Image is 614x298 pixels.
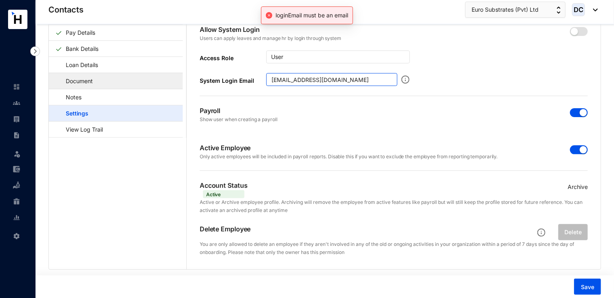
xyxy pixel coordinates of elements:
[472,5,539,14] span: Euro Substrates (Pvt) Ltd
[568,183,588,191] p: Archive
[401,73,409,86] img: info.ad751165ce926853d1d36026adaaebbf.svg
[13,198,20,205] img: gratuity-unselected.a8c340787eea3cf492d7.svg
[200,143,498,161] p: Active Employee
[13,115,20,123] img: payroll-unselected.b590312f920e76f0c668.svg
[200,25,341,50] p: Allow System Login
[6,177,26,193] li: Loan
[266,73,397,86] input: System Login Email
[6,161,26,177] li: Expenses
[465,2,566,18] button: Euro Substrates (Pvt) Ltd
[200,240,588,256] p: You are only allowed to delete an employee if they aren't involved in any of the old or ongoing a...
[13,99,20,107] img: people-unselected.118708e94b43a90eceab.svg
[13,182,20,189] img: loan-unselected.d74d20a04637f2d15ab5.svg
[13,214,20,221] img: report-unselected.e6a6b4230fc7da01f883.svg
[13,233,20,240] img: settings-unselected.1febfda315e6e19643a1.svg
[589,8,598,11] img: dropdown-black.8e83cc76930a90b1a4fdb6d089b7bf3a.svg
[55,57,101,73] a: Loan Details
[574,279,601,295] button: Save
[13,150,21,158] img: leave-unselected.2934df6273408c3f84d9.svg
[6,210,26,226] li: Reports
[63,40,102,57] a: Bank Details
[200,73,266,86] label: System Login Email
[48,4,84,15] p: Contacts
[200,50,266,63] label: Access Role
[63,24,98,41] a: Pay Details
[200,106,278,124] p: Payroll
[13,166,20,173] img: expense-unselected.2edcf0507c847f3e9e96.svg
[200,115,278,124] p: Show user when creating a payroll
[6,193,26,210] li: Gratuity
[276,12,348,19] span: loginEmail must be an email
[200,34,341,50] p: Users can apply leaves and manage hr by login through system
[6,79,26,95] li: Home
[13,132,20,139] img: contract-unselected.99e2b2107c0a7dd48938.svg
[574,6,583,13] span: DC
[581,283,594,291] span: Save
[6,127,26,143] li: Contracts
[55,73,96,89] a: Document
[200,198,588,214] p: Active or Archive employee profile. Archiving will remove the employee from active features like ...
[558,224,588,240] button: Delete
[55,121,106,138] a: View Log Trail
[6,95,26,111] li: Contacts
[13,83,20,90] img: home-unselected.a29eae3204392db15eaf.svg
[200,153,498,161] p: Only active employees will be included in payroll reports. Disable this if you want to exclude th...
[537,229,545,237] img: info.ad751165ce926853d1d36026adaaebbf.svg
[200,224,251,240] p: Delete Employee
[30,46,40,56] img: nav-icon-right.af6afadce00d159da59955279c43614e.svg
[200,180,248,198] p: Account Status
[55,105,91,122] a: Settings
[557,6,561,14] img: up-down-arrow.74152d26bf9780fbf563ca9c90304185.svg
[271,51,405,63] span: User
[55,89,84,105] a: Notes
[6,111,26,127] li: Payroll
[266,12,272,19] span: close-circle
[206,191,221,198] p: Active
